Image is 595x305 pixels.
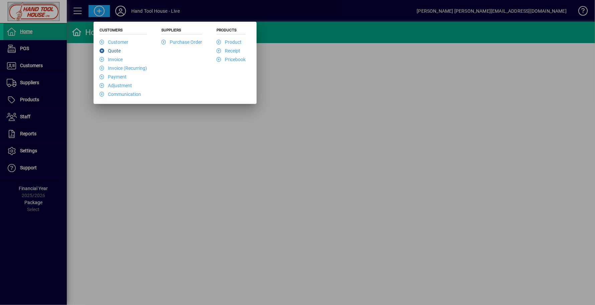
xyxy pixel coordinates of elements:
a: Product [216,39,242,45]
h5: Customers [100,28,147,34]
a: Payment [100,74,127,80]
h5: Suppliers [161,28,202,34]
a: Communication [100,92,141,97]
a: Customer [100,39,128,45]
a: Invoice [100,57,123,62]
a: Adjustment [100,83,132,88]
a: Pricebook [216,57,246,62]
a: Receipt [216,48,240,53]
a: Purchase Order [161,39,202,45]
a: Invoice (Recurring) [100,65,147,71]
h5: Products [216,28,246,34]
a: Quote [100,48,121,53]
